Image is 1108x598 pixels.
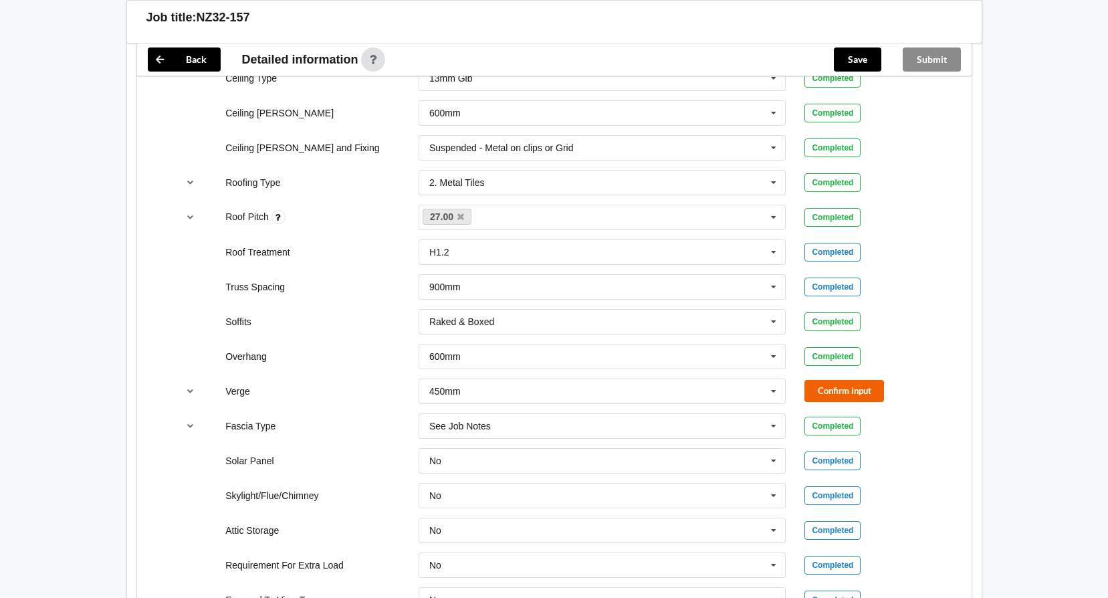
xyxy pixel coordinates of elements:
[225,421,275,431] label: Fascia Type
[225,247,290,258] label: Roof Treatment
[804,347,861,366] div: Completed
[177,205,203,229] button: reference-toggle
[429,526,441,535] div: No
[146,10,197,25] h3: Job title:
[429,108,461,118] div: 600mm
[423,209,472,225] a: 27.00
[242,54,358,66] span: Detailed information
[804,486,861,505] div: Completed
[804,69,861,88] div: Completed
[804,208,861,227] div: Completed
[429,421,491,431] div: See Job Notes
[804,243,861,262] div: Completed
[429,247,449,257] div: H1.2
[429,178,484,187] div: 2. Metal Tiles
[429,317,494,326] div: Raked & Boxed
[225,73,277,84] label: Ceiling Type
[804,278,861,296] div: Completed
[804,104,861,122] div: Completed
[225,351,266,362] label: Overhang
[177,171,203,195] button: reference-toggle
[225,316,251,327] label: Soffits
[177,414,203,438] button: reference-toggle
[225,108,334,118] label: Ceiling [PERSON_NAME]
[429,491,441,500] div: No
[429,143,574,153] div: Suspended - Metal on clips or Grid
[804,138,861,157] div: Completed
[804,521,861,540] div: Completed
[429,74,473,83] div: 13mm Gib
[804,312,861,331] div: Completed
[429,282,461,292] div: 900mm
[177,379,203,403] button: reference-toggle
[225,560,344,571] label: Requirement For Extra Load
[804,556,861,575] div: Completed
[148,47,221,72] button: Back
[225,525,279,536] label: Attic Storage
[225,386,250,397] label: Verge
[804,380,884,402] button: Confirm input
[225,282,285,292] label: Truss Spacing
[225,142,379,153] label: Ceiling [PERSON_NAME] and Fixing
[429,352,461,361] div: 600mm
[804,452,861,470] div: Completed
[197,10,250,25] h3: NZ32-157
[804,417,861,435] div: Completed
[804,173,861,192] div: Completed
[429,561,441,570] div: No
[429,387,461,396] div: 450mm
[429,456,441,466] div: No
[834,47,881,72] button: Save
[225,177,280,188] label: Roofing Type
[225,456,273,466] label: Solar Panel
[225,490,318,501] label: Skylight/Flue/Chimney
[225,211,271,222] label: Roof Pitch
